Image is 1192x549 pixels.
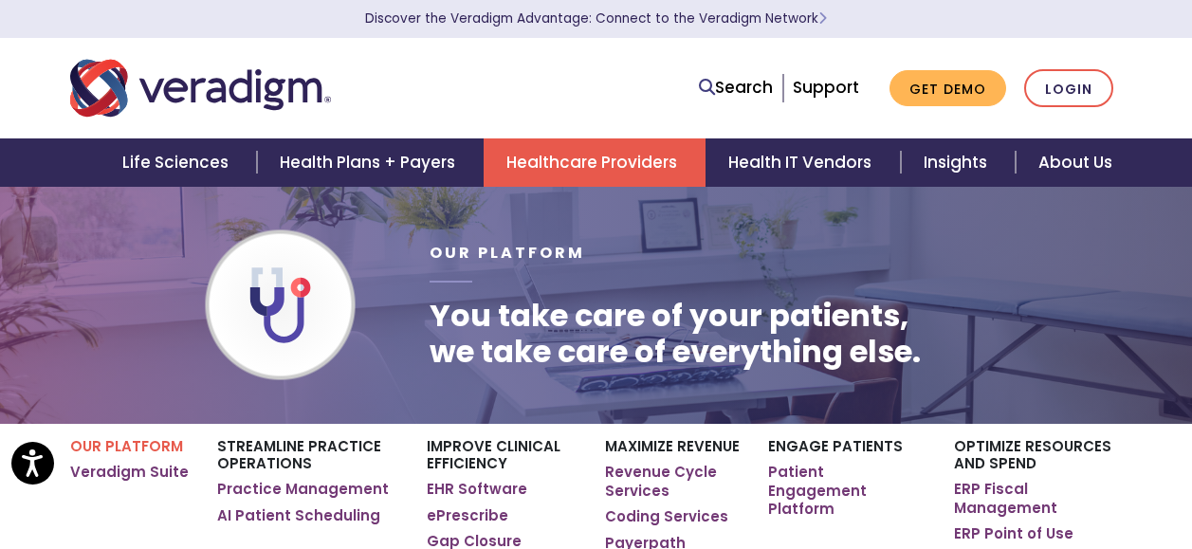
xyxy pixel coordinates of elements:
a: Login [1024,69,1113,108]
a: Revenue Cycle Services [605,463,740,500]
span: Our Platform [430,242,585,264]
a: Health IT Vendors [706,138,900,187]
a: ERP Fiscal Management [954,480,1122,517]
a: Veradigm Suite [70,463,189,482]
a: AI Patient Scheduling [217,506,380,525]
a: Get Demo [889,70,1006,107]
a: EHR Software [427,480,527,499]
h1: You take care of your patients, we take care of everything else. [430,298,921,371]
a: ERP Point of Use [954,524,1073,543]
span: Learn More [818,9,827,27]
a: Insights [901,138,1016,187]
a: ePrescribe [427,506,508,525]
a: Practice Management [217,480,389,499]
a: About Us [1016,138,1135,187]
a: Coding Services [605,507,728,526]
img: Veradigm logo [70,57,331,119]
a: Healthcare Providers [484,138,706,187]
a: Discover the Veradigm Advantage: Connect to the Veradigm NetworkLearn More [365,9,827,27]
a: Patient Engagement Platform [768,463,926,519]
a: Health Plans + Payers [257,138,484,187]
a: Life Sciences [100,138,257,187]
a: Search [699,75,773,101]
a: Support [793,76,859,99]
